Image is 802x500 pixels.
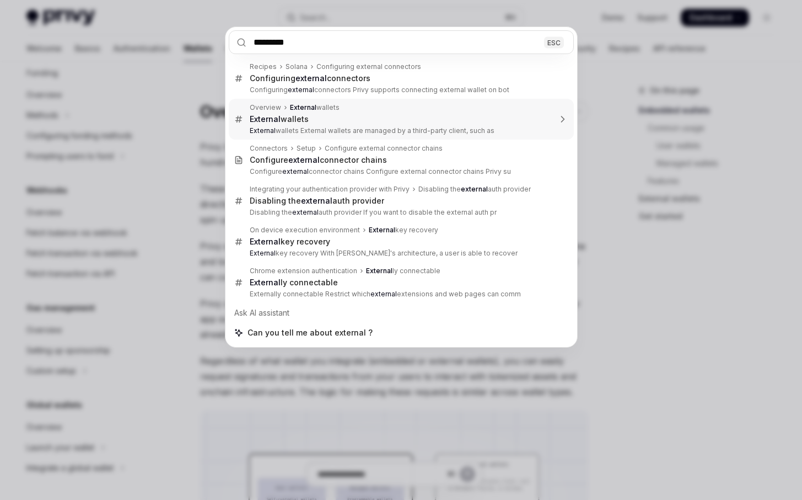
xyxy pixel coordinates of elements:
div: Configure connector chains [250,155,387,165]
div: Integrating your authentication provider with Privy [250,185,410,194]
b: external [282,167,309,175]
p: Externally connectable Restrict which extensions and web pages can comm [250,290,551,299]
b: external [301,196,332,205]
b: external [370,290,397,298]
b: external [461,185,488,193]
div: Connectors [250,144,288,153]
b: External [250,249,276,257]
div: Overview [250,103,281,112]
p: wallets External wallets are managed by a third-party client, such as [250,126,551,135]
div: Setup [297,144,316,153]
b: External [250,278,281,287]
div: Ask AI assistant [229,303,574,323]
div: Chrome extension authentication [250,267,357,275]
div: key recovery [250,237,330,247]
div: wallets [250,114,309,124]
div: Disabling the auth provider [418,185,531,194]
b: External [250,114,281,124]
div: Disabling the auth provider [250,196,384,206]
div: Configure external connector chains [325,144,443,153]
p: Disabling the auth provider If you want to disable the external auth pr [250,208,551,217]
b: external [292,208,319,216]
p: Configure connector chains Configure external connector chains Privy su [250,167,551,176]
p: Configuring connectors Privy supports connecting external wallet on bot [250,86,551,94]
div: ESC [544,36,564,48]
b: External [369,226,395,234]
b: external [288,155,320,164]
div: Configuring connectors [250,73,370,83]
div: key recovery [369,226,438,235]
div: On device execution environment [250,226,360,235]
div: Solana [286,62,308,71]
b: External [366,267,392,275]
p: key recovery With [PERSON_NAME]'s architecture, a user is able to recover [250,249,551,258]
div: Configuring external connectors [316,62,421,71]
b: external [295,73,327,83]
b: External [250,237,281,246]
span: Can you tell me about external ? [247,327,373,338]
b: External [250,126,276,135]
div: ly connectable [366,267,440,275]
b: external [288,86,314,94]
div: wallets [290,103,340,112]
b: External [290,103,316,111]
div: Recipes [250,62,277,71]
div: ly connectable [250,278,338,288]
